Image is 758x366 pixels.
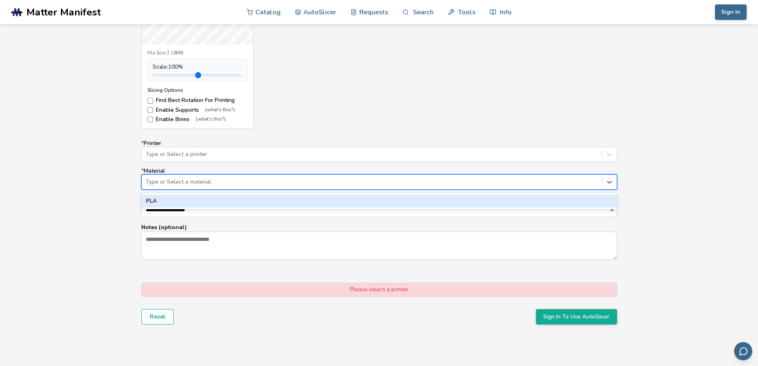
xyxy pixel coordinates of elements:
[147,87,248,93] div: Slicing Options:
[141,195,617,208] div: PLA
[196,117,226,122] span: (what's this?)
[146,151,147,158] input: *PrinterType or Select a printer
[141,140,617,162] label: Printer
[536,309,617,325] button: Sign In To Use AutoSlicer
[141,309,174,325] button: Reset
[147,107,153,113] input: Enable Supports(what's this?)
[146,179,147,185] input: *MaterialType or Select a materialPLA
[609,207,617,212] button: *Item Name
[147,98,153,104] input: Find Best Rotation For Printing
[142,232,617,260] textarea: Notes (optional)
[205,107,235,113] span: (what's this?)
[141,283,617,297] div: Please select a printer
[147,97,248,104] label: Find Best Rotation For Printing
[715,4,747,20] button: Sign In
[147,50,248,56] div: File Size: 3.18MB
[147,107,248,113] label: Enable Supports
[141,168,617,190] label: Material
[142,202,609,217] input: *Item Name
[141,223,617,232] p: Notes (optional)
[153,64,183,70] span: Scale: 100 %
[147,117,153,122] input: Enable Brims(what's this?)
[26,6,101,18] span: Matter Manifest
[734,342,752,360] button: Send feedback via email
[147,116,248,123] label: Enable Brims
